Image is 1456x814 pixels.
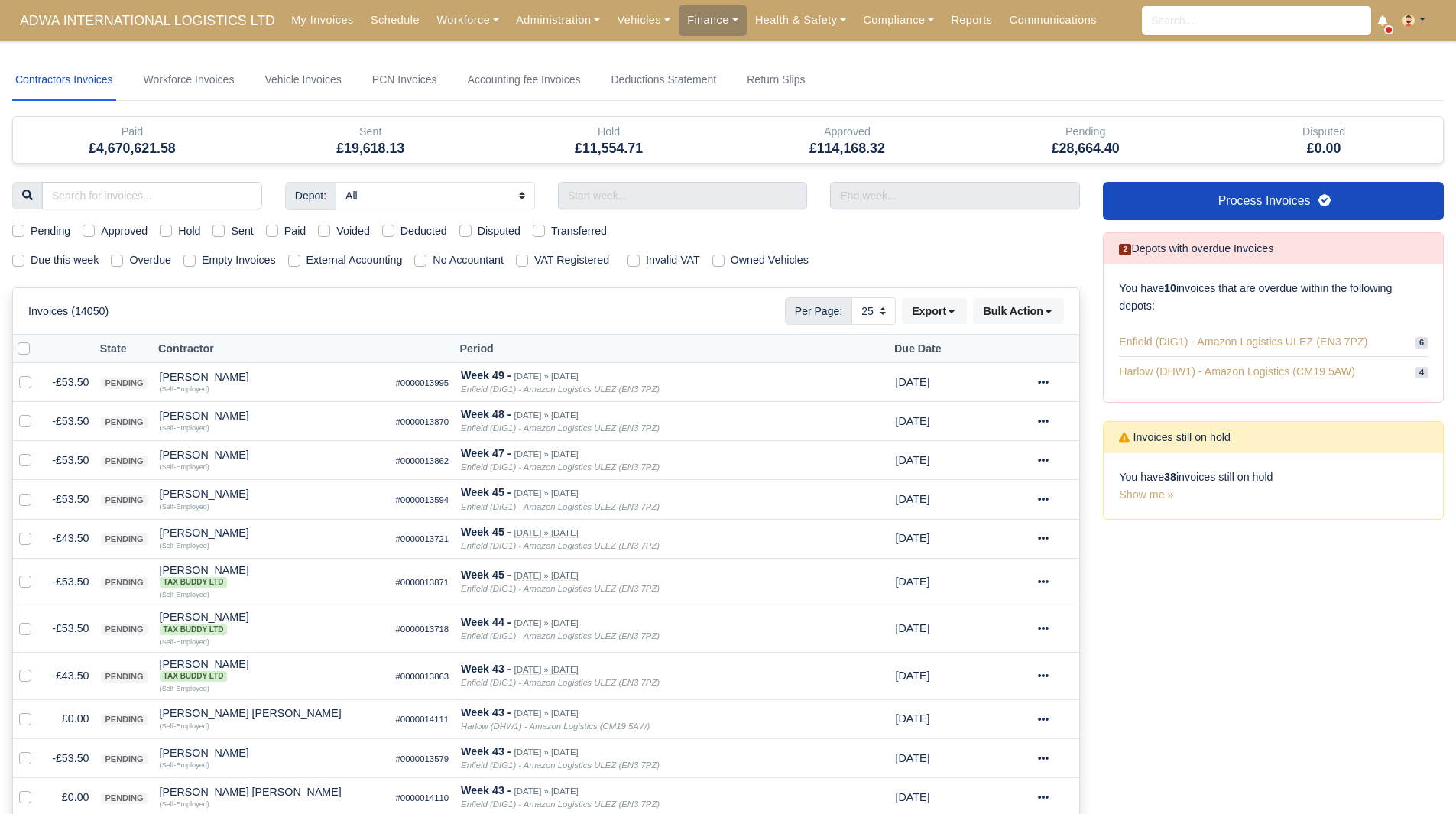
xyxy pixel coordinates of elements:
input: Search... [1142,6,1371,35]
label: Voided [336,222,370,240]
a: Administration [507,5,608,35]
div: [PERSON_NAME] [160,449,384,460]
a: Return Slips [744,60,808,101]
strong: 10 [1164,282,1176,294]
span: 1 month from now [896,532,930,544]
label: Invalid VAT [646,251,700,269]
div: Export [902,298,973,324]
h6: Invoices (14050) [28,305,109,318]
strong: Week 48 - [461,408,511,420]
input: Start week... [558,182,808,209]
span: 3 weeks from now [896,791,930,803]
small: (Self-Employed) [160,503,209,511]
label: Due this week [31,251,99,269]
span: Depot: [285,182,336,209]
strong: Week 43 - [461,663,511,675]
div: [PERSON_NAME] Tax Buddy Ltd [160,565,384,588]
div: Sent [251,117,490,163]
td: -£53.50 [44,738,95,777]
span: 2 [1119,244,1131,255]
div: [PERSON_NAME] Tax Buddy Ltd [160,659,384,682]
strong: Week 43 - [461,784,511,796]
label: Hold [178,222,200,240]
small: #0000013718 [396,624,449,634]
small: #0000014110 [396,793,449,803]
small: #0000013863 [396,672,449,681]
span: Tax Buddy Ltd [160,624,228,635]
span: 1 month from now [896,493,930,505]
div: [PERSON_NAME] [160,659,384,682]
small: #0000013870 [396,417,449,426]
div: Disputed [1216,123,1432,141]
small: (Self-Employed) [160,591,209,598]
small: #0000013721 [396,534,449,543]
strong: Week 43 - [461,745,511,757]
i: Enfield (DIG1) - Amazon Logistics ULEZ (EN3 7PZ) [461,541,660,550]
small: (Self-Employed) [160,638,209,646]
th: Period [455,335,890,363]
a: Workforce Invoices [141,60,238,101]
small: (Self-Employed) [160,685,209,692]
iframe: Chat Widget [1181,637,1456,814]
div: [PERSON_NAME] [160,410,384,421]
p: You have invoices that are overdue within the following depots: [1119,280,1428,315]
div: Pending [966,117,1205,163]
th: Due Date [890,335,1007,363]
strong: Week 49 - [461,369,511,381]
i: Enfield (DIG1) - Amazon Logistics ULEZ (EN3 7PZ) [461,423,660,433]
i: Enfield (DIG1) - Amazon Logistics ULEZ (EN3 7PZ) [461,502,660,511]
label: Transferred [551,222,607,240]
div: [PERSON_NAME] [PERSON_NAME] [160,786,384,797]
td: £0.00 [44,699,95,738]
div: Hold [501,123,717,141]
div: Approved [739,123,955,141]
a: Enfield (DIG1) - Amazon Logistics ULEZ (EN3 7PZ) 6 [1119,327,1428,358]
h5: £114,168.32 [739,141,955,157]
a: Contractors Invoices [12,60,116,101]
span: pending [101,754,147,765]
a: Finance [679,5,747,35]
a: PCN Invoices [369,60,440,101]
div: Paid [13,117,251,163]
i: Enfield (DIG1) - Amazon Logistics ULEZ (EN3 7PZ) [461,799,660,809]
label: VAT Registered [534,251,609,269]
strong: Week 45 - [461,526,511,538]
span: pending [101,378,147,389]
span: 3 weeks from now [896,670,930,682]
i: Enfield (DIG1) - Amazon Logistics ULEZ (EN3 7PZ) [461,760,660,770]
div: [PERSON_NAME] [160,527,384,538]
span: Per Page: [785,297,852,325]
th: Contractor [154,335,390,363]
i: Harlow (DHW1) - Amazon Logistics (CM19 5AW) [461,722,650,731]
td: -£53.50 [44,605,95,653]
h5: £19,618.13 [263,141,478,157]
div: [PERSON_NAME] [160,488,384,499]
td: -£53.50 [44,558,95,605]
td: -£53.50 [44,480,95,519]
div: [PERSON_NAME] [160,371,384,382]
label: Paid [284,222,306,240]
small: #0000013995 [396,378,449,388]
span: 2 months from now [896,376,930,388]
span: 3 weeks from now [896,712,930,725]
div: Sent [263,123,478,141]
span: pending [101,533,147,545]
div: [PERSON_NAME] [160,748,384,758]
small: #0000013862 [396,456,449,465]
div: Pending [978,123,1193,141]
a: Vehicles [608,5,679,35]
div: [PERSON_NAME] [PERSON_NAME] [160,708,384,718]
small: [DATE] » [DATE] [514,528,579,538]
span: 4 weeks from now [896,622,930,634]
h5: £0.00 [1216,141,1432,157]
div: [PERSON_NAME] [160,611,384,634]
small: (Self-Employed) [160,800,209,808]
span: Harlow (DHW1) - Amazon Logistics (CM19 5AW) [1119,363,1355,381]
a: Deductions Statement [608,60,719,101]
label: Deducted [400,222,447,240]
